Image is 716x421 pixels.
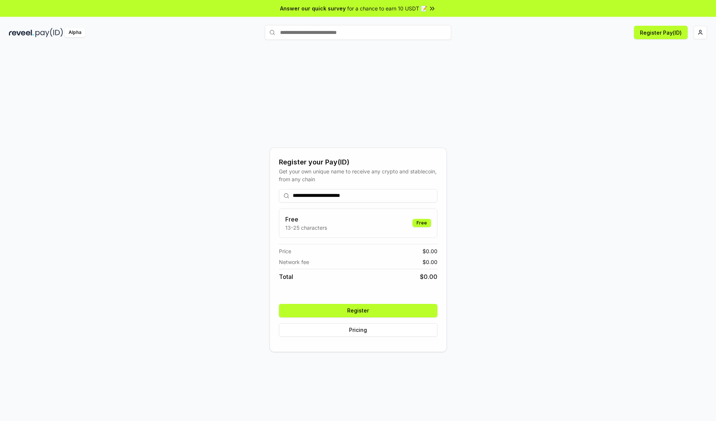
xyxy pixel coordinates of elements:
[423,247,437,255] span: $ 0.00
[279,323,437,337] button: Pricing
[279,258,309,266] span: Network fee
[279,247,291,255] span: Price
[347,4,427,12] span: for a chance to earn 10 USDT 📝
[285,224,327,232] p: 13-25 characters
[65,28,85,37] div: Alpha
[279,304,437,317] button: Register
[285,215,327,224] h3: Free
[423,258,437,266] span: $ 0.00
[634,26,688,39] button: Register Pay(ID)
[412,219,431,227] div: Free
[279,157,437,167] div: Register your Pay(ID)
[35,28,63,37] img: pay_id
[9,28,34,37] img: reveel_dark
[280,4,346,12] span: Answer our quick survey
[279,167,437,183] div: Get your own unique name to receive any crypto and stablecoin, from any chain
[279,272,293,281] span: Total
[420,272,437,281] span: $ 0.00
